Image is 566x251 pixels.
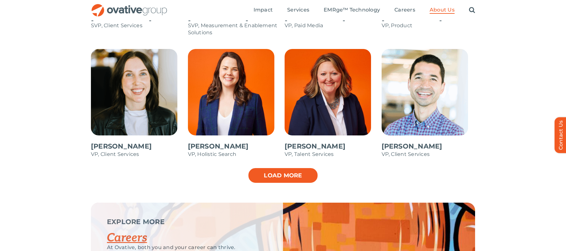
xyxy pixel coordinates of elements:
a: EMRge™ Technology [324,7,380,14]
span: Impact [254,7,273,13]
span: Careers [394,7,415,13]
a: Services [287,7,309,14]
a: Search [469,7,475,14]
p: EXPLORE MORE [107,219,267,225]
span: EMRge™ Technology [324,7,380,13]
span: Services [287,7,309,13]
a: Load more [248,167,318,183]
span: About Us [430,7,455,13]
a: About Us [430,7,455,14]
a: Impact [254,7,273,14]
a: OG_Full_horizontal_RGB [91,3,168,9]
a: Careers [107,231,147,245]
a: Careers [394,7,415,14]
p: At Ovative, both you and your career can thrive. [107,244,267,251]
